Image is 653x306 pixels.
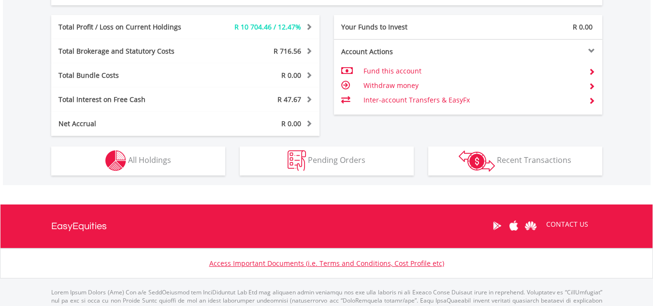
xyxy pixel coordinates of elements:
[428,146,602,175] button: Recent Transactions
[459,150,495,172] img: transactions-zar-wht.png
[281,119,301,128] span: R 0.00
[573,22,593,31] span: R 0.00
[363,93,580,107] td: Inter-account Transfers & EasyFx
[334,22,468,32] div: Your Funds to Invest
[51,95,208,104] div: Total Interest on Free Cash
[522,211,539,241] a: Huawei
[363,78,580,93] td: Withdraw money
[105,150,126,171] img: holdings-wht.png
[277,95,301,104] span: R 47.67
[363,64,580,78] td: Fund this account
[128,155,171,165] span: All Holdings
[51,71,208,80] div: Total Bundle Costs
[281,71,301,80] span: R 0.00
[506,211,522,241] a: Apple
[51,46,208,56] div: Total Brokerage and Statutory Costs
[51,119,208,129] div: Net Accrual
[51,204,107,248] a: EasyEquities
[497,155,571,165] span: Recent Transactions
[489,211,506,241] a: Google Play
[308,155,365,165] span: Pending Orders
[288,150,306,171] img: pending_instructions-wht.png
[234,22,301,31] span: R 10 704.46 / 12.47%
[209,259,444,268] a: Access Important Documents (i.e. Terms and Conditions, Cost Profile etc)
[240,146,414,175] button: Pending Orders
[334,47,468,57] div: Account Actions
[274,46,301,56] span: R 716.56
[51,22,208,32] div: Total Profit / Loss on Current Holdings
[51,146,225,175] button: All Holdings
[539,211,595,238] a: CONTACT US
